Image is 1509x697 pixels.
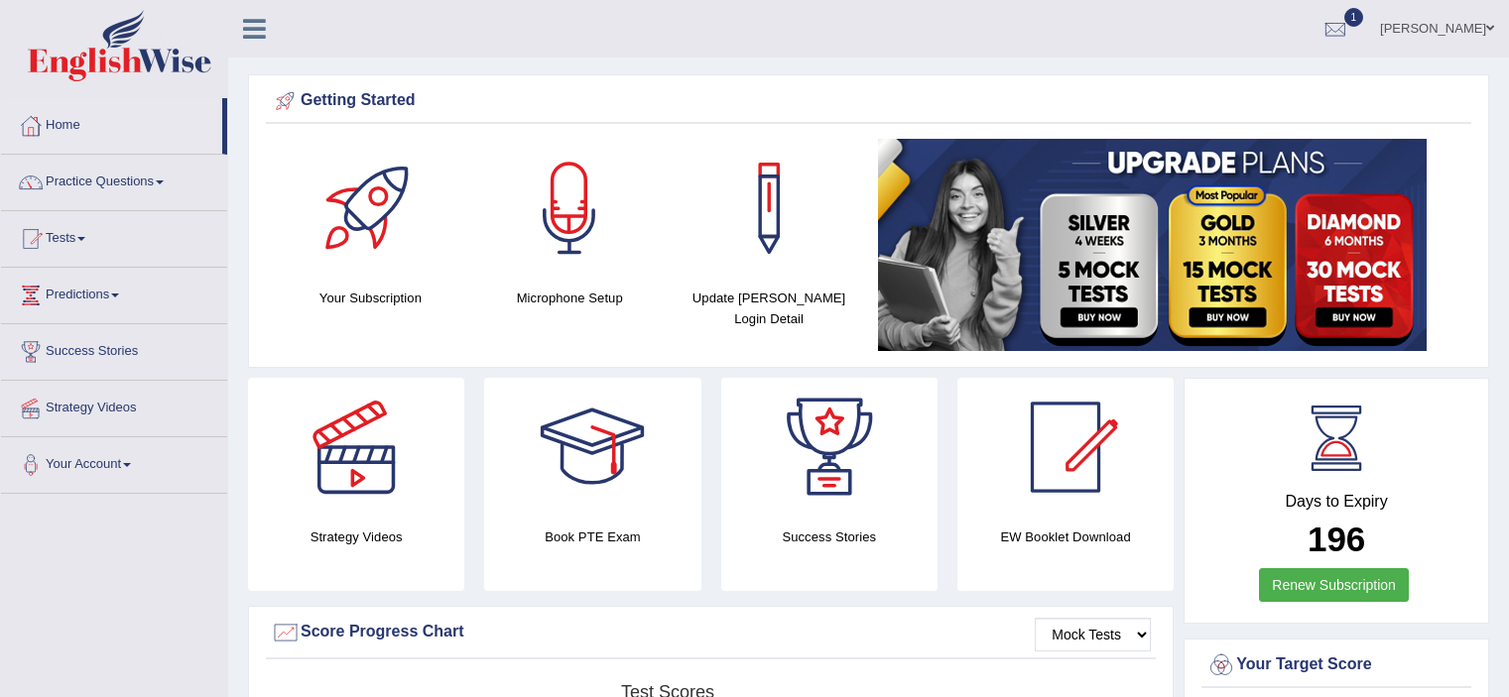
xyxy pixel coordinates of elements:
a: Home [1,98,222,148]
a: Tests [1,211,227,261]
img: small5.jpg [878,139,1427,351]
h4: Your Subscription [281,288,460,308]
b: 196 [1308,520,1365,558]
a: Your Account [1,437,227,487]
a: Success Stories [1,324,227,374]
a: Renew Subscription [1259,568,1409,602]
h4: Days to Expiry [1206,493,1466,511]
h4: Success Stories [721,526,938,547]
h4: Microphone Setup [480,288,660,308]
a: Strategy Videos [1,381,227,430]
h4: Update [PERSON_NAME] Login Detail [680,288,859,329]
h4: Book PTE Exam [484,526,700,547]
h4: Strategy Videos [248,526,464,547]
div: Score Progress Chart [271,618,1151,647]
h4: EW Booklet Download [957,526,1174,547]
span: 1 [1344,8,1364,27]
div: Your Target Score [1206,650,1466,680]
a: Predictions [1,268,227,317]
div: Getting Started [271,86,1466,116]
a: Practice Questions [1,155,227,204]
